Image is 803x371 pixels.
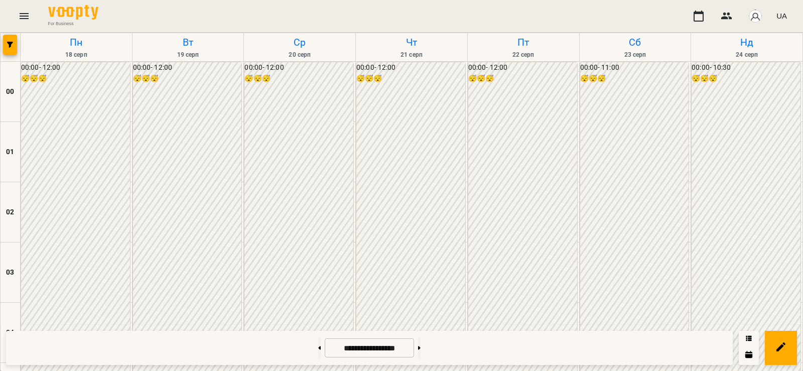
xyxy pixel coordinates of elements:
h6: 02 [6,207,14,218]
h6: 00 [6,86,14,97]
h6: 22 серп [469,50,578,60]
h6: 00:00 - 12:00 [133,62,242,73]
h6: Ср [245,35,354,50]
button: Menu [12,4,36,28]
h6: 00:00 - 12:00 [21,62,130,73]
h6: 😴😴😴 [133,73,242,84]
img: Voopty Logo [48,5,98,20]
h6: 00:00 - 12:00 [356,62,465,73]
h6: Чт [357,35,466,50]
h6: Пт [469,35,578,50]
h6: 19 серп [134,50,242,60]
h6: 18 серп [22,50,130,60]
h6: 😴😴😴 [356,73,465,84]
h6: Сб [581,35,690,50]
h6: 😴😴😴 [244,73,353,84]
h6: 😴😴😴 [21,73,130,84]
h6: 😴😴😴 [468,73,577,84]
span: For Business [48,21,98,27]
h6: 01 [6,147,14,158]
h6: 00:00 - 11:00 [580,62,689,73]
h6: Пн [22,35,130,50]
h6: 23 серп [581,50,690,60]
h6: Вт [134,35,242,50]
button: UA [772,7,791,25]
h6: 00:00 - 12:00 [468,62,577,73]
h6: 😴😴😴 [580,73,689,84]
img: avatar_s.png [748,9,762,23]
h6: Нд [693,35,801,50]
h6: 😴😴😴 [692,73,800,84]
h6: 00:00 - 10:30 [692,62,800,73]
span: UA [776,11,787,21]
h6: 21 серп [357,50,466,60]
h6: 20 серп [245,50,354,60]
h6: 03 [6,267,14,278]
h6: 00:00 - 12:00 [244,62,353,73]
h6: 24 серп [693,50,801,60]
